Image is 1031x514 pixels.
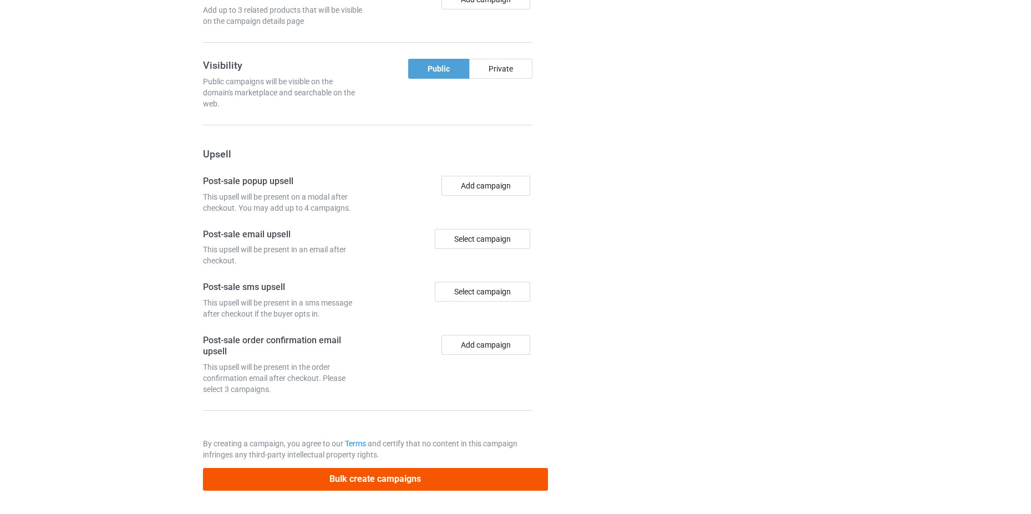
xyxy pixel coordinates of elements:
[203,191,364,213] div: This upsell will be present on a modal after checkout. You may add up to 4 campaigns.
[203,362,364,395] div: This upsell will be present in the order confirmation email after checkout. Please select 3 campa...
[441,176,530,196] button: Add campaign
[345,439,366,448] a: Terms
[203,297,364,319] div: This upsell will be present in a sms message after checkout if the buyer opts in.
[435,229,530,249] div: Select campaign
[203,282,364,293] h4: Post-sale sms upsell
[203,59,364,72] h3: Visibility
[203,4,364,27] div: Add up to 3 related products that will be visible on the campaign details page
[203,176,364,187] h4: Post-sale popup upsell
[203,438,532,460] p: By creating a campaign, you agree to our and certify that no content in this campaign infringes a...
[408,59,469,79] div: Public
[441,335,530,355] button: Add campaign
[203,335,364,358] h4: Post-sale order confirmation email upsell
[203,468,548,491] button: Bulk create campaigns
[203,76,364,109] div: Public campaigns will be visible on the domain's marketplace and searchable on the web.
[203,147,532,160] h3: Upsell
[203,229,364,241] h4: Post-sale email upsell
[203,244,364,266] div: This upsell will be present in an email after checkout.
[469,59,532,79] div: Private
[435,282,530,302] div: Select campaign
